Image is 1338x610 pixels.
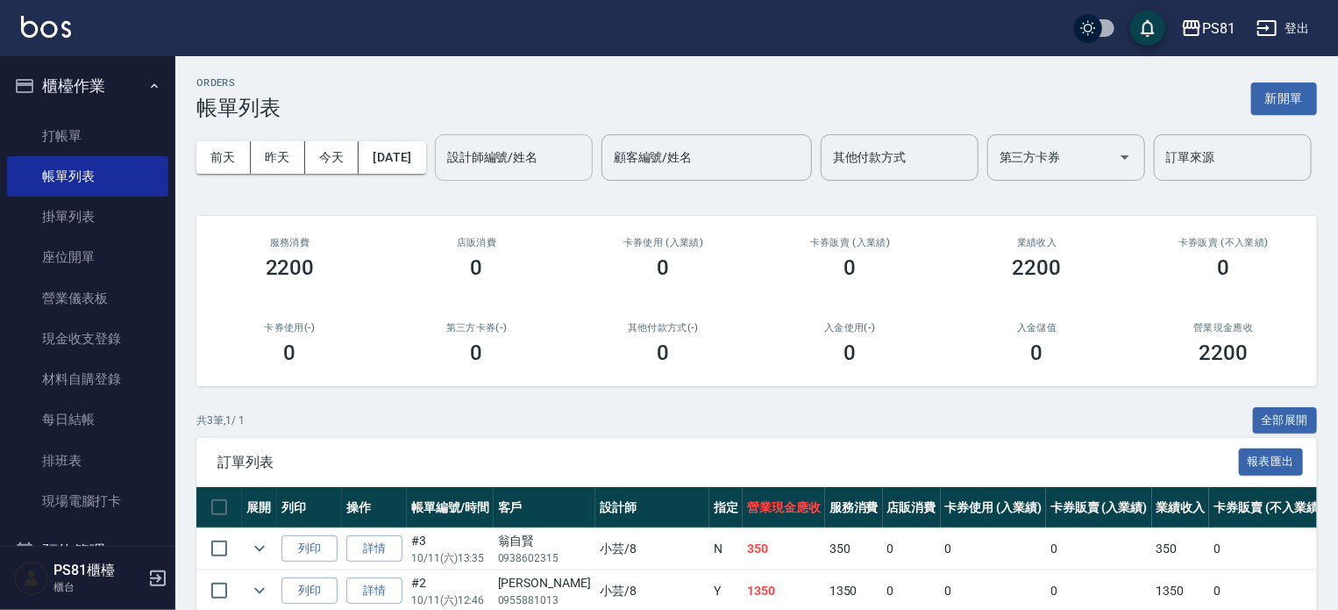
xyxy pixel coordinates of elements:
p: 10/11 (六) 12:46 [411,592,489,608]
th: 卡券販賣 (入業績) [1046,487,1152,528]
h2: 業績收入 [964,237,1109,248]
h3: 0 [658,341,670,365]
td: N [709,528,743,570]
p: 共 3 筆, 1 / 1 [196,413,245,428]
td: 0 [1209,528,1327,570]
h3: 0 [1218,255,1230,280]
a: 新開單 [1251,90,1317,106]
button: 列印 [281,578,338,605]
button: Open [1111,143,1139,171]
th: 店販消費 [883,487,941,528]
td: #3 [407,528,494,570]
h3: 帳單列表 [196,96,281,120]
button: 今天 [305,141,359,174]
a: 現金收支登錄 [7,319,168,359]
th: 客戶 [494,487,595,528]
h3: 0 [844,341,857,365]
div: 翁自賢 [498,532,591,550]
h3: 0 [844,255,857,280]
p: 櫃台 [53,579,143,595]
a: 排班表 [7,441,168,481]
td: 350 [825,528,883,570]
h3: 0 [471,341,483,365]
h2: 卡券使用(-) [217,322,362,334]
button: expand row [246,535,273,562]
a: 帳單列表 [7,156,168,197]
h2: 營業現金應收 [1151,322,1296,334]
h3: 0 [1031,341,1043,365]
button: 前天 [196,141,251,174]
button: 預約管理 [7,528,168,574]
td: 小芸 /8 [595,528,709,570]
h2: 卡券使用 (入業績) [591,237,736,248]
a: 座位開單 [7,237,168,277]
h2: 其他付款方式(-) [591,322,736,334]
a: 材料自購登錄 [7,359,168,399]
h2: 第三方卡券(-) [404,322,549,334]
div: [PERSON_NAME] [498,574,591,592]
h2: 卡券販賣 (不入業績) [1151,237,1296,248]
p: 0955881013 [498,592,591,608]
img: Logo [21,16,71,38]
h2: 入金儲值 [964,322,1109,334]
div: PS81 [1202,18,1235,39]
button: 新開單 [1251,83,1317,115]
a: 每日結帳 [7,399,168,440]
h3: 2200 [1199,341,1249,365]
p: 0938602315 [498,550,591,566]
button: 列印 [281,535,338,563]
a: 報表匯出 [1239,453,1304,470]
th: 營業現金應收 [743,487,825,528]
h3: 服務消費 [217,237,362,248]
th: 服務消費 [825,487,883,528]
a: 掛單列表 [7,197,168,237]
th: 設計師 [595,487,709,528]
h3: 0 [471,255,483,280]
td: 0 [883,528,941,570]
p: 10/11 (六) 13:35 [411,550,489,566]
button: 櫃檯作業 [7,63,168,109]
button: 登出 [1249,12,1317,45]
button: save [1130,11,1165,46]
td: 0 [941,528,1047,570]
button: [DATE] [359,141,425,174]
th: 列印 [277,487,342,528]
th: 卡券販賣 (不入業績) [1209,487,1327,528]
button: expand row [246,578,273,604]
h3: 0 [284,341,296,365]
h3: 2200 [266,255,315,280]
button: PS81 [1174,11,1242,47]
h3: 0 [658,255,670,280]
button: 報表匯出 [1239,449,1304,476]
td: 350 [1152,528,1210,570]
th: 業績收入 [1152,487,1210,528]
a: 詳情 [346,578,402,605]
img: Person [14,561,49,596]
td: 350 [743,528,825,570]
th: 帳單編號/時間 [407,487,494,528]
td: 0 [1046,528,1152,570]
h3: 2200 [1013,255,1062,280]
th: 卡券使用 (入業績) [941,487,1047,528]
h2: 入金使用(-) [778,322,922,334]
button: 昨天 [251,141,305,174]
a: 詳情 [346,535,402,563]
a: 營業儀表板 [7,278,168,319]
h2: 卡券販賣 (入業績) [778,237,922,248]
th: 指定 [709,487,743,528]
button: 全部展開 [1253,407,1318,434]
h5: PS81櫃檯 [53,562,143,579]
h2: ORDERS [196,77,281,89]
a: 打帳單 [7,116,168,156]
th: 展開 [242,487,277,528]
a: 現場電腦打卡 [7,481,168,521]
span: 訂單列表 [217,454,1239,471]
th: 操作 [342,487,407,528]
h2: 店販消費 [404,237,549,248]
